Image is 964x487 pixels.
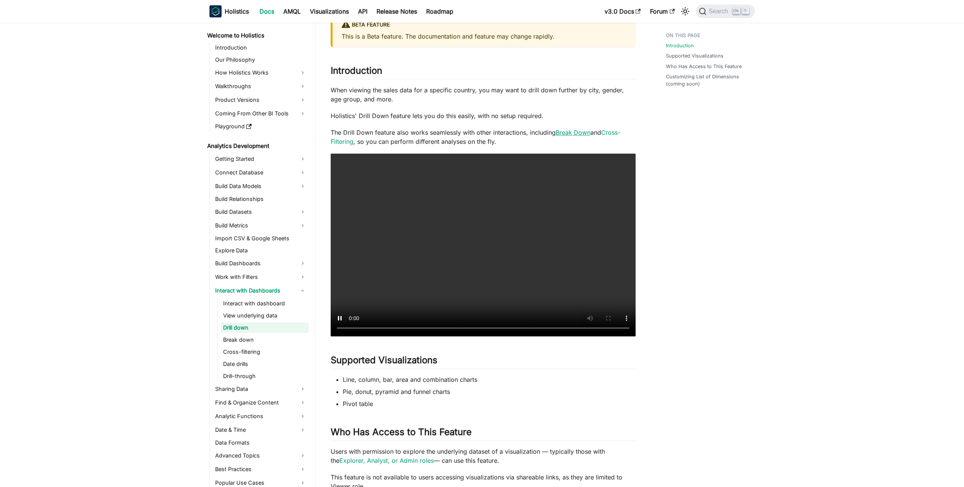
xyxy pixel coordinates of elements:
a: Find & Organize Content [213,397,309,409]
p: Users with permission to explore the underlying dataset of a visualization — typically those with... [331,447,636,465]
a: Work with Filters [213,271,309,283]
a: Best Practices [213,463,309,475]
a: How Holistics Works [213,67,309,79]
a: Import CSV & Google Sheets [213,233,309,244]
li: Pivot table [343,399,636,408]
a: Customizing List of Dimensions (coming soon) [666,73,750,87]
a: Break Down [556,129,591,136]
img: Holistics [209,5,222,17]
b: Holistics [225,7,249,16]
a: Advanced Topics [213,450,309,462]
h2: Introduction [331,65,636,79]
a: Welcome to Holistics [205,30,309,41]
a: Date & Time [213,424,309,436]
a: Product Versions [213,94,309,106]
a: Drill-through [221,371,309,381]
a: Who Has Access to This Feature [666,63,742,70]
a: Build Relationships [213,194,309,204]
span: Search [706,8,733,15]
a: Data Formats [213,437,309,448]
a: HolisticsHolistics [209,5,249,17]
a: Getting Started [213,153,309,165]
a: Analytic Functions [213,410,309,422]
a: Interact with Dashboards [213,285,309,297]
p: The Drill Down feature also works seamlessly with other interactions, including and , so you can ... [331,128,636,146]
p: When viewing the sales data for a specific country, you may want to drill down further by city, g... [331,86,636,104]
a: Visualizations [305,5,353,17]
p: This is a Beta feature. The documentation and feature may change rapidly. [342,32,627,41]
nav: Docs sidebar [202,23,316,487]
a: Release Notes [372,5,422,17]
a: Introduction [213,42,309,53]
h2: Who Has Access to This Feature [331,426,636,441]
video: Your browser does not support embedding video, but you can . [331,154,636,336]
a: Explorer, Analyst, or Admin roles [339,457,434,464]
a: Build Dashboards [213,257,309,269]
p: Holistics' Drill Down feature lets you do this easily, with no setup required. [331,111,636,120]
a: AMQL [279,5,305,17]
a: Introduction [666,42,694,49]
a: Analytics Development [205,141,309,151]
a: Roadmap [422,5,458,17]
li: Pie, donut, pyramid and funnel charts [343,387,636,396]
a: Drill down [221,322,309,333]
a: Cross-filtering [221,347,309,357]
a: Build Datasets [213,206,309,218]
a: API [353,5,372,17]
a: Build Data Models [213,180,309,192]
li: Line, column, bar, area and combination charts [343,375,636,384]
a: Playground [213,121,309,132]
kbd: K [742,8,749,14]
button: Switch between dark and light mode (currently light mode) [679,5,691,17]
a: Coming From Other BI Tools [213,107,309,120]
a: Forum [645,5,679,17]
a: Walkthroughs [213,80,309,92]
a: View underlying data [221,310,309,321]
a: Our Philosophy [213,54,309,65]
a: Supported Visualizations [666,52,723,59]
a: v3.0 Docs [600,5,645,17]
div: BETA FEATURE [342,20,627,30]
a: Sharing Data [213,383,309,395]
a: Explore Data [213,245,309,256]
a: Interact with dashboard [221,298,309,309]
a: Docs [255,5,279,17]
a: Break down [221,335,309,345]
a: Build Metrics [213,219,309,232]
a: Date drills [221,359,309,369]
button: Search (Ctrl+K) [696,5,755,18]
a: Connect Database [213,166,309,179]
h2: Supported Visualizations [331,355,636,369]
